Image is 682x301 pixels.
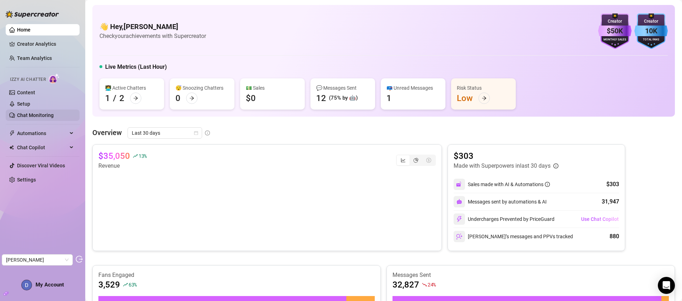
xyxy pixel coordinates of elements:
img: ACg8ocKqW3gvsI9KudsdtUvlvYvBluWSpML6hUxpI74qkfnGsmxmEQ=s96-c [22,280,32,290]
span: Chat Copilot [17,142,67,153]
div: $50K [598,26,632,37]
h4: 👋 Hey, [PERSON_NAME] [99,22,206,32]
span: Use Chat Copilot [581,216,619,222]
span: line-chart [401,158,406,163]
span: dollar-circle [426,158,431,163]
div: $303 [606,180,619,189]
div: segmented control [396,155,436,166]
span: Donia Jenssen [6,255,69,265]
div: 📪 Unread Messages [386,84,440,92]
div: Total Fans [634,38,668,42]
span: My Account [36,282,64,288]
span: arrow-right [133,96,138,101]
div: 10K [634,26,668,37]
span: rise [133,154,138,158]
div: Risk Status [457,84,510,92]
span: thunderbolt [9,130,15,136]
div: 880 [610,232,619,241]
span: Izzy AI Chatter [10,76,46,83]
img: blue-badge-DgoSNQY1.svg [634,13,668,49]
img: purple-badge-B9DA21FR.svg [598,13,632,49]
span: rise [123,282,128,287]
span: 63 % [129,281,137,288]
div: Creator [634,18,668,25]
a: Creator Analytics [17,38,74,50]
a: Home [17,27,31,33]
h5: Live Metrics (Last Hour) [105,63,167,71]
a: Team Analytics [17,55,52,61]
article: Overview [92,127,122,138]
span: info-circle [545,182,550,187]
article: Made with Superpowers in last 30 days [454,162,551,170]
span: info-circle [553,163,558,168]
article: $303 [454,150,558,162]
div: 0 [175,93,180,104]
article: Fans Engaged [98,271,375,279]
a: Content [17,90,35,95]
img: Chat Copilot [9,145,14,150]
article: 32,827 [393,279,419,290]
div: (75% by 🤖) [329,94,358,102]
div: 💵 Sales [246,84,299,92]
span: build [4,291,9,296]
span: Last 30 days [132,128,198,138]
div: Messages sent by automations & AI [454,196,547,207]
button: Use Chat Copilot [581,213,619,225]
img: AI Chatter [49,73,60,84]
article: $35,050 [98,150,130,162]
div: 💬 Messages Sent [316,84,369,92]
a: Chat Monitoring [17,112,54,118]
div: 12 [316,93,326,104]
div: Undercharges Prevented by PriceGuard [454,213,554,225]
article: Check your achievements with Supercreator [99,32,206,40]
div: 1 [386,93,391,104]
span: fall [422,282,427,287]
div: [PERSON_NAME]’s messages and PPVs tracked [454,231,573,242]
div: 1 [105,93,110,104]
div: 2 [119,93,124,104]
span: Automations [17,128,67,139]
span: arrow-right [189,96,194,101]
span: info-circle [205,130,210,135]
div: Sales made with AI & Automations [468,180,550,188]
div: Open Intercom Messenger [658,277,675,294]
a: Discover Viral Videos [17,163,65,168]
span: 24 % [428,281,436,288]
span: calendar [194,131,198,135]
a: Setup [17,101,30,107]
img: logo-BBDzfeDw.svg [6,11,59,18]
div: 😴 Snoozing Chatters [175,84,229,92]
img: svg%3e [456,199,462,205]
span: logout [76,256,83,263]
span: pie-chart [413,158,418,163]
img: svg%3e [456,233,462,240]
div: 👩‍💻 Active Chatters [105,84,158,92]
article: Messages Sent [393,271,669,279]
div: Creator [598,18,632,25]
img: svg%3e [456,181,462,188]
div: Monthly Sales [598,38,632,42]
a: Settings [17,177,36,183]
span: 13 % [139,152,147,159]
span: arrow-right [482,96,487,101]
article: 3,529 [98,279,120,290]
img: svg%3e [456,216,462,222]
div: 31,947 [602,197,619,206]
div: $0 [246,93,256,104]
article: Revenue [98,162,147,170]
